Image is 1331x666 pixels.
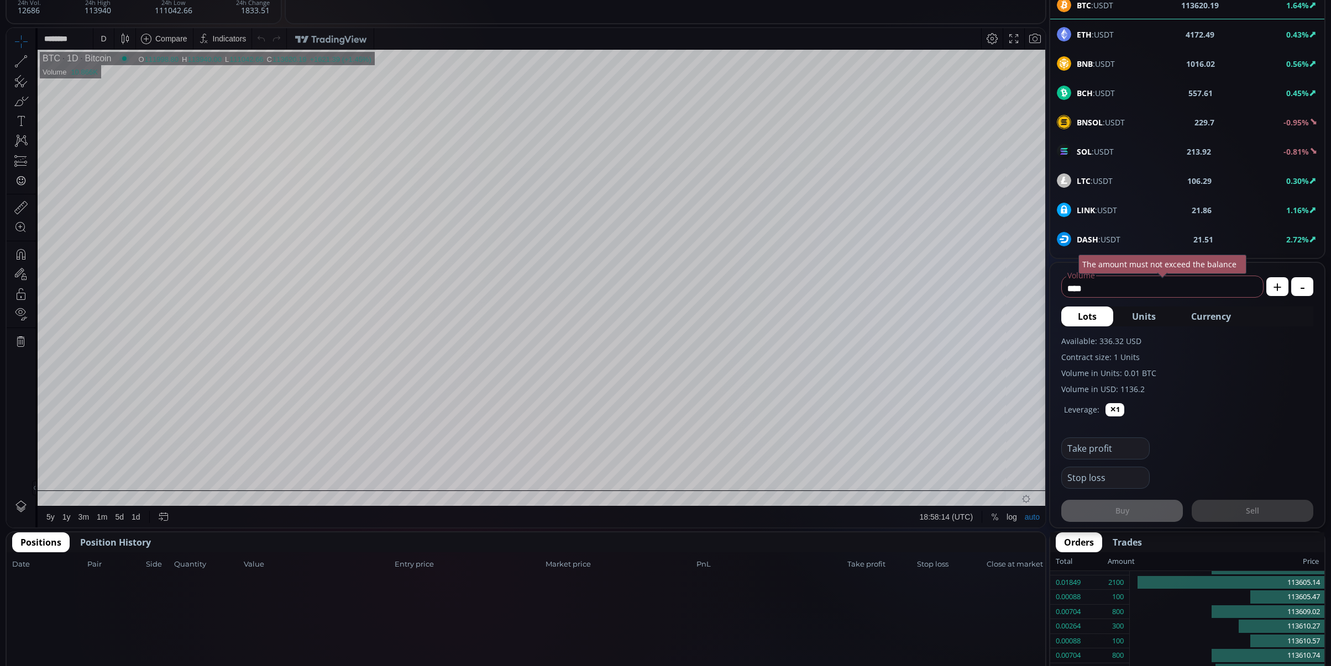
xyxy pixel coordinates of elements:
[1187,175,1212,187] b: 106.29
[148,478,166,499] div: Go to
[1286,176,1309,186] b: 0.30%
[1000,484,1010,493] div: log
[546,559,693,570] span: Market price
[1061,306,1113,326] button: Lots
[94,6,99,15] div: D
[174,559,240,570] span: Quantity
[12,532,70,552] button: Positions
[1061,351,1313,363] label: Contract size: 1 Units
[917,559,983,570] span: Stop loss
[1130,605,1324,620] div: 113609.02
[1078,255,1246,274] div: The amount must not exceed the balance
[1187,146,1211,157] b: 213.92
[395,559,542,570] span: Entry price
[1193,234,1213,245] b: 21.51
[1061,335,1313,347] label: Available: 336.32 USD
[87,559,143,570] span: Pair
[1056,634,1081,648] div: 0.00088
[1112,605,1124,619] div: 800
[1056,619,1081,633] div: 0.00264
[1018,484,1033,493] div: auto
[1186,29,1214,40] b: 4172.49
[149,6,181,15] div: Compare
[1286,234,1309,245] b: 2.72%
[260,27,266,35] div: C
[1077,204,1117,216] span: :USDT
[1112,590,1124,604] div: 100
[1130,619,1324,634] div: 113610.27
[303,27,364,35] div: +1621.39 (+1.45%)
[12,559,84,570] span: Date
[10,147,19,158] div: 
[1014,478,1037,499] div: Toggle Auto Scale
[146,559,171,570] span: Side
[71,25,104,35] div: Bitcoin
[1077,29,1092,40] b: ETH
[1130,648,1324,663] div: 113610.74
[54,25,71,35] div: 1D
[1113,536,1142,549] span: Trades
[1064,536,1094,549] span: Orders
[1077,146,1092,157] b: SOL
[72,532,159,552] button: Position History
[1194,117,1214,128] b: 229.7
[1132,310,1156,323] span: Units
[1130,590,1324,605] div: 113605.47
[1077,234,1120,245] span: :USDT
[1077,234,1098,245] b: DASH
[996,478,1014,499] div: Toggle Log Scale
[1077,59,1093,69] b: BNB
[40,484,48,493] div: 5y
[1064,404,1099,415] label: Leverage:
[696,559,844,570] span: PnL
[1130,575,1324,590] div: 113605.14
[1108,575,1124,590] div: 2100
[847,559,914,570] span: Take profit
[20,536,61,549] span: Positions
[90,484,101,493] div: 1m
[1283,117,1309,128] b: -0.95%
[244,559,391,570] span: Value
[1077,58,1115,70] span: :USDT
[1192,204,1212,216] b: 21.86
[1286,59,1309,69] b: 0.56%
[981,478,996,499] div: Toggle Percentage
[1105,403,1124,416] button: ✕1
[132,27,138,35] div: O
[1286,88,1309,98] b: 0.45%
[1291,277,1313,296] button: -
[1056,590,1081,604] div: 0.00088
[125,484,134,493] div: 1d
[109,484,118,493] div: 5d
[1077,88,1093,98] b: BCH
[1078,310,1097,323] span: Lots
[56,484,64,493] div: 1y
[1077,87,1115,99] span: :USDT
[1056,532,1102,552] button: Orders
[1135,554,1319,569] div: Price
[1077,29,1114,40] span: :USDT
[64,40,91,48] div: 10.866K
[1077,205,1095,215] b: LINK
[1115,306,1172,326] button: Units
[1108,554,1135,569] div: Amount
[987,559,1040,570] span: Close at market
[1077,175,1113,187] span: :USDT
[1188,87,1213,99] b: 557.61
[1061,383,1313,395] label: Volume in USD: 1136.2
[218,27,223,35] div: L
[1077,176,1091,186] b: LTC
[113,25,123,35] div: Market open
[266,27,300,35] div: 113620.19
[1104,532,1150,552] button: Trades
[1286,205,1309,215] b: 1.16%
[909,478,970,499] button: 18:58:14 (UTC)
[1056,575,1081,590] div: 0.01849
[1056,605,1081,619] div: 0.00704
[1077,146,1114,157] span: :USDT
[1266,277,1288,296] button: +
[1191,310,1231,323] span: Currency
[36,40,60,48] div: Volume
[138,27,172,35] div: 111998.80
[1077,117,1103,128] b: BNSOL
